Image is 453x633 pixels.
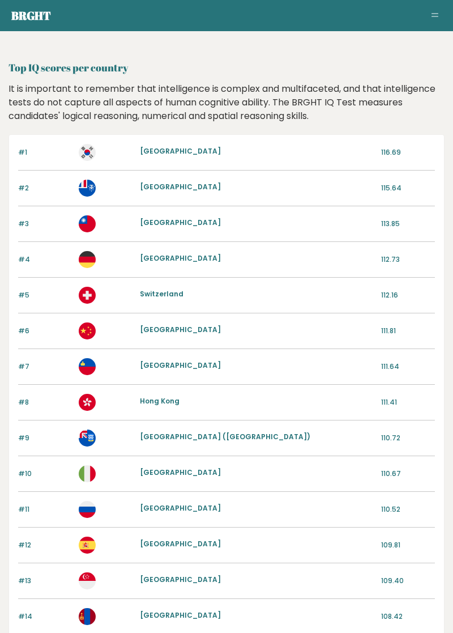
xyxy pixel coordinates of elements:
[381,576,435,586] p: 109.40
[79,608,96,625] img: mn.svg
[18,290,72,300] p: #5
[18,540,72,550] p: #12
[79,251,96,268] img: de.svg
[5,82,449,123] div: It is important to remember that intelligence is complex and multifaceted, and that intelligence ...
[79,394,96,411] img: hk.svg
[79,358,96,375] img: li.svg
[140,539,221,549] a: [GEOGRAPHIC_DATA]
[79,215,96,232] img: tw.svg
[381,433,435,443] p: 110.72
[381,397,435,407] p: 111.41
[18,469,72,479] p: #10
[381,611,435,622] p: 108.42
[79,287,96,304] img: ch.svg
[140,360,221,370] a: [GEOGRAPHIC_DATA]
[381,362,435,372] p: 111.64
[140,396,180,406] a: Hong Kong
[381,183,435,193] p: 115.64
[18,397,72,407] p: #8
[140,218,221,227] a: [GEOGRAPHIC_DATA]
[140,610,221,620] a: [GEOGRAPHIC_DATA]
[381,219,435,229] p: 113.85
[79,501,96,518] img: ru.svg
[18,254,72,265] p: #4
[18,147,72,158] p: #1
[79,180,96,197] img: tf.svg
[140,325,221,334] a: [GEOGRAPHIC_DATA]
[381,290,435,300] p: 112.16
[381,254,435,265] p: 112.73
[140,182,221,192] a: [GEOGRAPHIC_DATA]
[140,253,221,263] a: [GEOGRAPHIC_DATA]
[8,60,445,75] h2: Top IQ scores per country
[140,432,310,441] a: [GEOGRAPHIC_DATA] ([GEOGRAPHIC_DATA])
[18,576,72,586] p: #13
[11,8,51,23] a: Brght
[18,219,72,229] p: #3
[140,468,221,477] a: [GEOGRAPHIC_DATA]
[79,465,96,482] img: it.svg
[381,469,435,479] p: 110.67
[18,611,72,622] p: #14
[140,503,221,513] a: [GEOGRAPHIC_DATA]
[18,183,72,193] p: #2
[381,504,435,515] p: 110.52
[18,433,72,443] p: #9
[79,322,96,339] img: cn.svg
[381,147,435,158] p: 116.69
[18,362,72,372] p: #7
[140,146,221,156] a: [GEOGRAPHIC_DATA]
[79,144,96,161] img: kr.svg
[381,326,435,336] p: 111.81
[140,575,221,584] a: [GEOGRAPHIC_DATA]
[140,289,183,299] a: Switzerland
[79,537,96,554] img: es.svg
[18,326,72,336] p: #6
[79,572,96,589] img: sg.svg
[381,540,435,550] p: 109.81
[428,9,442,23] button: Toggle navigation
[79,430,96,447] img: fk.svg
[18,504,72,515] p: #11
